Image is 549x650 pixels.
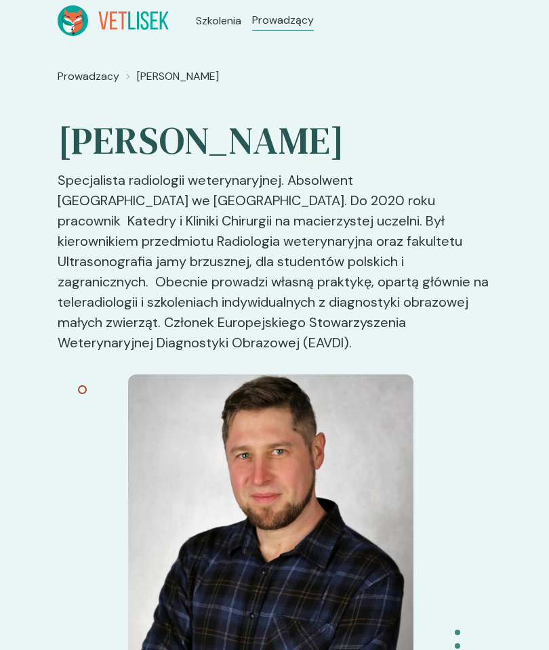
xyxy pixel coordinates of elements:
[58,165,491,353] p: Specjalista radiologii weterynaryjnej. Absolwent [GEOGRAPHIC_DATA] we [GEOGRAPHIC_DATA]. Do 2020 ...
[196,13,241,29] a: Szkolenia
[58,90,491,165] h2: [PERSON_NAME]
[252,12,314,28] a: Prowadzący
[58,68,119,85] a: Prowadzacy
[137,68,219,85] a: [PERSON_NAME]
